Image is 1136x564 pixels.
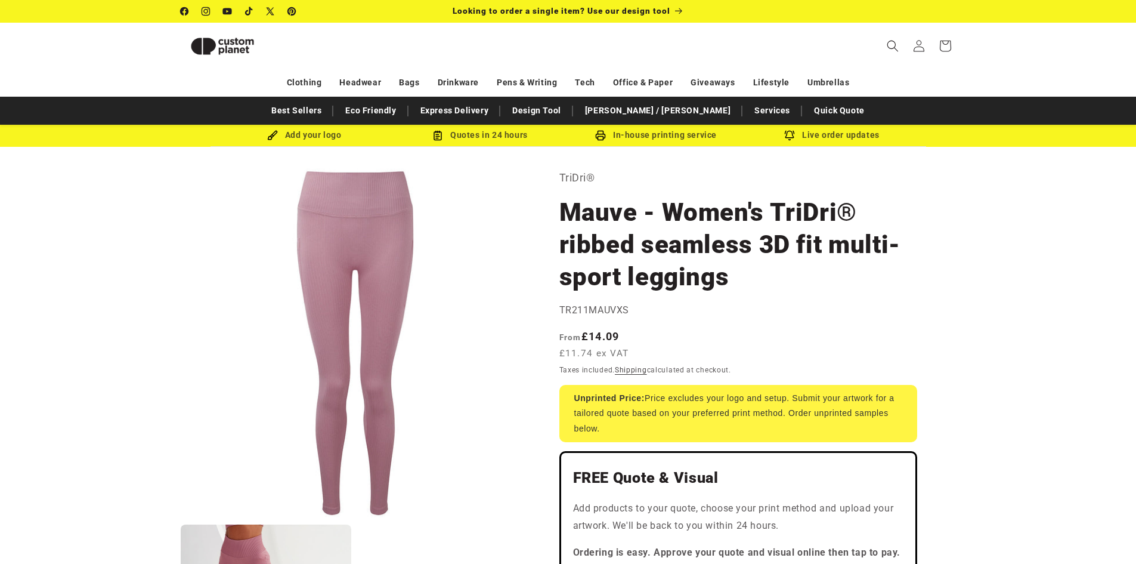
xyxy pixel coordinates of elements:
span: TR211MAUVXS [559,304,630,316]
a: Shipping [615,366,647,374]
div: Live order updates [744,128,920,143]
img: Order updates [784,130,795,141]
div: Taxes included. calculated at checkout. [559,364,917,376]
a: [PERSON_NAME] / [PERSON_NAME] [579,100,736,121]
h1: Mauve - Women's TriDri® ribbed seamless 3D fit multi-sport leggings [559,196,917,293]
strong: Unprinted Price: [574,393,645,403]
strong: £14.09 [559,330,620,343]
a: Lifestyle [753,72,790,93]
a: Clothing [287,72,322,93]
div: In-house printing service [568,128,744,143]
a: Drinkware [438,72,479,93]
span: From [559,332,581,342]
a: Tech [575,72,595,93]
div: Add your logo [216,128,392,143]
a: Pens & Writing [497,72,557,93]
p: TriDri® [559,168,917,187]
summary: Search [880,33,906,59]
a: Express Delivery [414,100,495,121]
a: Bags [399,72,419,93]
a: Best Sellers [265,100,327,121]
div: Quotes in 24 hours [392,128,568,143]
h2: FREE Quote & Visual [573,469,903,488]
a: Quick Quote [808,100,871,121]
a: Giveaways [691,72,735,93]
span: £11.74 ex VAT [559,347,629,360]
img: Brush Icon [267,130,278,141]
img: In-house printing [595,130,606,141]
a: Design Tool [506,100,567,121]
a: Umbrellas [807,72,849,93]
a: Headwear [339,72,381,93]
p: Add products to your quote, choose your print method and upload your artwork. We'll be back to yo... [573,500,903,535]
span: Looking to order a single item? Use our design tool [453,6,670,16]
a: Services [748,100,796,121]
a: Custom Planet [176,23,304,69]
div: Price excludes your logo and setup. Submit your artwork for a tailored quote based on your prefer... [559,385,917,442]
a: Eco Friendly [339,100,402,121]
a: Office & Paper [613,72,673,93]
img: Custom Planet [181,27,264,65]
img: Order Updates Icon [432,130,443,141]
